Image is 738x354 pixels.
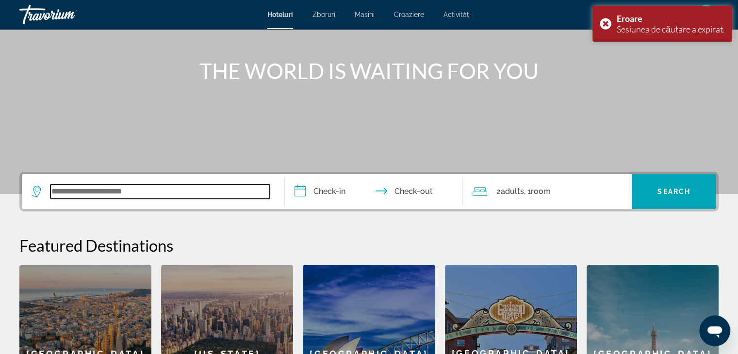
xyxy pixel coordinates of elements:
[312,11,335,18] a: Zboruri
[500,187,524,196] span: Adults
[617,13,642,24] font: Eroare
[657,188,690,195] span: Search
[693,4,719,25] button: Meniu utilizator
[699,315,730,346] iframe: Buton lansare fereastră mesagerie
[394,11,424,18] a: Croaziere
[632,174,716,209] button: Search
[22,174,716,209] div: Search widget
[355,11,375,18] a: Mașini
[617,13,725,24] div: Eroare
[285,174,463,209] button: Check in and out dates
[19,236,719,255] h2: Featured Destinations
[530,187,550,196] span: Room
[496,185,524,198] span: 2
[267,11,293,18] a: Hoteluri
[524,185,550,198] span: , 1
[463,174,632,209] button: Travelers: 2 adults, 0 children
[617,24,725,34] font: Sesiunea de căutare a expirat.
[443,11,471,18] a: Activități
[19,2,116,27] a: Travorium
[187,58,551,83] h1: THE WORLD IS WAITING FOR YOU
